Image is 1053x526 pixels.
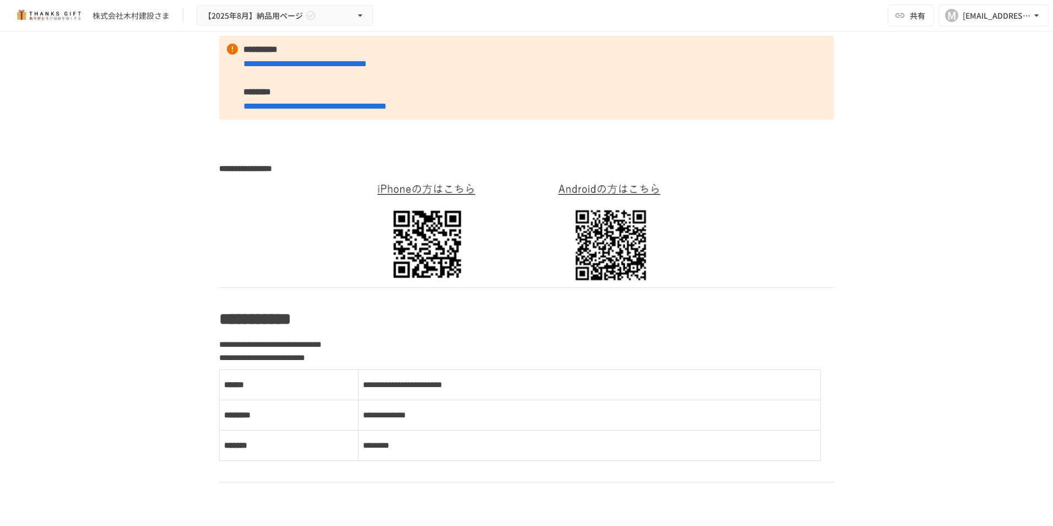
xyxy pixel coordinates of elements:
[945,9,958,22] div: M
[197,5,373,26] button: 【2025年8月】納品用ページ
[963,9,1031,23] div: [EMAIL_ADDRESS][DOMAIN_NAME]
[910,9,925,22] span: 共有
[370,181,683,282] img: yE3MlILuB5yoMJLIvIuruww1FFU0joKMIrHL3wH5nFg
[204,9,303,23] span: 【2025年8月】納品用ページ
[888,4,934,26] button: 共有
[938,4,1049,26] button: M[EMAIL_ADDRESS][DOMAIN_NAME]
[13,7,84,24] img: mMP1OxWUAhQbsRWCurg7vIHe5HqDpP7qZo7fRoNLXQh
[93,10,170,22] div: 株式会社木村建設さま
